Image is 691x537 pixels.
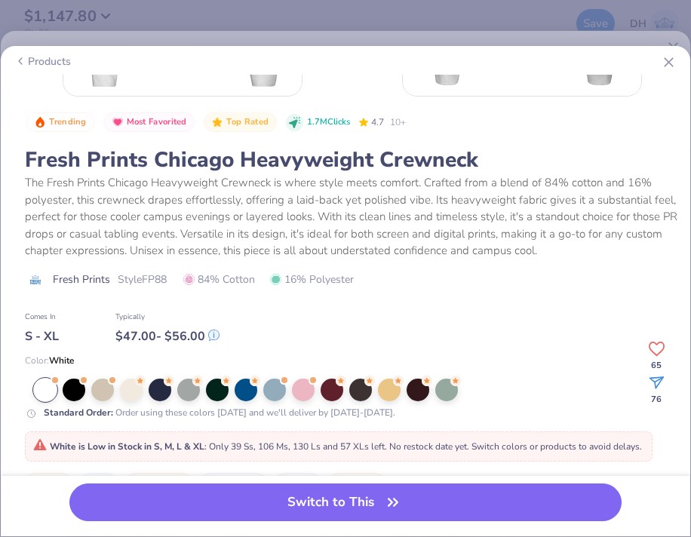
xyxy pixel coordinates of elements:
button: share [648,374,665,407]
span: 76 [651,394,662,407]
span: 65 [651,362,662,370]
span: 1.7M Clicks [307,116,350,129]
div: S - XL [25,327,59,346]
button: Badge Button [26,112,94,132]
div: Color: [25,354,628,367]
div: Fresh Prints Chicago Heavyweight Crewneck [25,146,689,174]
img: Top Rated sort [211,116,223,128]
span: White [49,354,74,367]
span: Top Rated [226,118,269,126]
button: Badge Button [204,112,276,132]
span: 84% Cotton [183,272,255,287]
span: : Only 39 Ss, 106 Ms, 130 Ls and 57 XLs left. No restock date yet. Switch colors or products to a... [33,440,642,453]
button: Like [648,336,665,373]
div: Order using these colors [DATE] and we'll deliver by [DATE]-[DATE]. [44,406,395,419]
span: Trending [49,118,86,126]
span: 16% Polyester [270,272,354,287]
button: Crewneck [328,473,386,494]
span: Style FP88 [118,272,167,287]
span: Most Favorited [127,118,187,126]
button: Classic [25,473,72,494]
button: Screen Print [125,473,192,494]
span: 4.7 [371,116,384,128]
button: Tops [80,473,118,494]
button: Digital Print [200,473,267,494]
span: 10+ [390,115,406,129]
button: Badge Button [103,112,195,132]
strong: White is Low in Stock in S, M, L & XL [50,440,204,453]
strong: Standard Order : [44,407,113,419]
div: $ 47.00 - $ 56.00 [115,327,220,346]
div: Products [14,54,71,69]
div: Typically [115,311,220,323]
div: Comes In [25,311,59,323]
img: Most Favorited sort [112,116,124,128]
button: Switch to This [69,483,621,521]
div: The Fresh Prints Chicago Heavyweight Crewneck is where style meets comfort. Crafted from a blend ... [25,174,689,259]
button: Casual [275,473,321,494]
span: Fresh Prints [53,272,110,287]
img: Trending sort [34,116,46,128]
img: brand logo [25,274,45,286]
